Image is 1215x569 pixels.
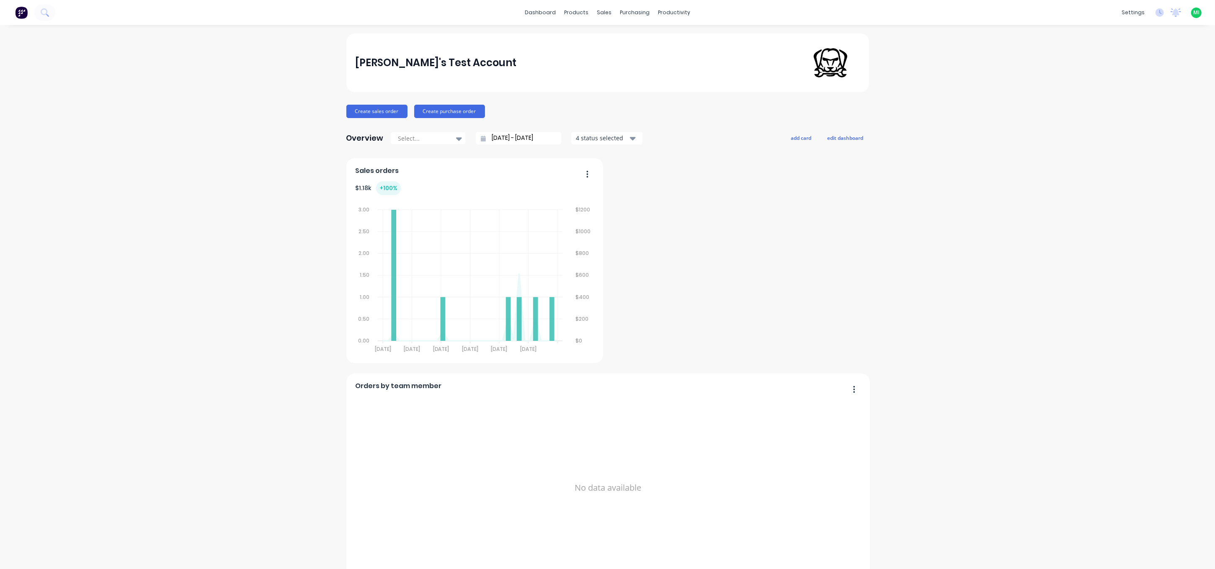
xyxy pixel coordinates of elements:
tspan: 3.00 [359,206,369,213]
tspan: [DATE] [462,345,479,353]
div: productivity [654,6,694,19]
tspan: $0 [576,337,583,344]
div: $ 1.18k [355,181,401,195]
button: add card [786,132,817,143]
div: + 100 % [376,181,401,195]
span: MI [1193,9,1200,16]
tspan: 0.50 [358,315,369,322]
tspan: 0.00 [358,337,369,344]
tspan: $600 [576,272,589,279]
span: Sales orders [355,166,399,176]
tspan: [DATE] [404,345,420,353]
tspan: $200 [576,315,589,322]
img: Factory [15,6,28,19]
tspan: [DATE] [375,345,391,353]
img: Maricar's Test Account [801,33,860,92]
button: Create purchase order [414,105,485,118]
a: dashboard [521,6,560,19]
tspan: [DATE] [433,345,449,353]
tspan: 1.50 [360,272,369,279]
tspan: $1000 [576,228,591,235]
button: Create sales order [346,105,408,118]
div: [PERSON_NAME]'s Test Account [355,54,516,71]
tspan: [DATE] [521,345,537,353]
div: products [560,6,593,19]
tspan: $800 [576,250,589,257]
tspan: [DATE] [491,345,508,353]
div: sales [593,6,616,19]
button: 4 status selected [571,132,642,144]
div: purchasing [616,6,654,19]
tspan: 1.00 [360,294,369,301]
tspan: 2.00 [359,250,369,257]
tspan: $1200 [576,206,591,213]
div: 4 status selected [576,134,629,142]
div: Overview [346,130,384,147]
button: edit dashboard [822,132,869,143]
tspan: $400 [576,294,590,301]
span: Orders by team member [355,381,441,391]
div: settings [1117,6,1149,19]
tspan: 2.50 [359,228,369,235]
